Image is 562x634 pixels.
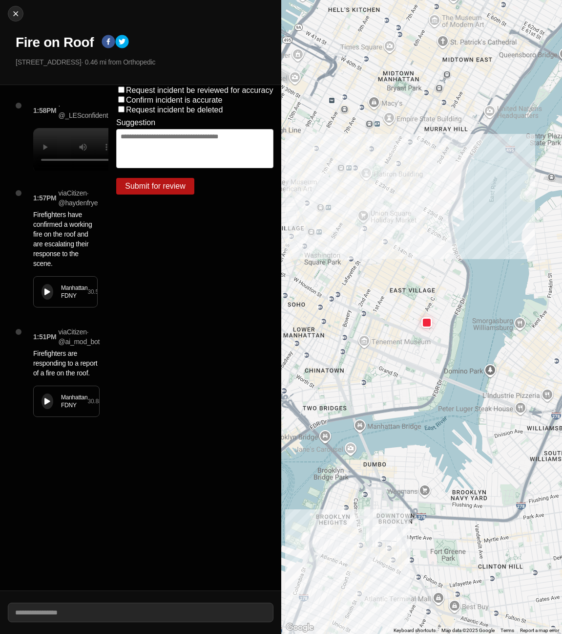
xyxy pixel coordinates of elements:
[8,6,23,22] button: cancel
[33,332,57,342] p: 1:51PM
[126,96,222,104] label: Confirm incident is accurate
[59,101,119,120] p: · @_LESconfidential_
[126,86,273,94] label: Request incident be reviewed for accuracy
[116,178,194,195] button: Submit for review
[61,284,87,300] div: Manhattan FDNY
[102,35,115,50] button: facebook
[284,621,316,634] a: Open this area in Google Maps (opens a new window)
[284,621,316,634] img: Google
[115,35,129,50] button: twitter
[61,394,87,409] div: Manhattan FDNY
[33,210,98,268] p: Firefighters have confirmed a working fire on the roof and are escalating their response to the s...
[394,627,436,634] button: Keyboard shortcuts
[33,106,57,115] p: 1:58PM
[59,327,100,347] p: via Citizen · @ ai_mod_bot
[126,106,223,114] label: Request incident be deleted
[520,628,559,633] a: Report a map error
[16,57,273,67] p: [STREET_ADDRESS] · 0.46 mi from Orthopedic
[441,628,495,633] span: Map data ©2025 Google
[33,349,100,378] p: Firefighters are responding to a report of a fire on the roof.
[87,397,107,405] div: 30.885 s
[16,34,94,51] h1: Fire on Roof
[33,193,57,203] p: 1:57PM
[87,288,107,296] div: 30.557 s
[11,9,21,19] img: cancel
[500,628,514,633] a: Terms (opens in new tab)
[116,118,155,127] label: Suggestion
[59,188,98,208] p: via Citizen · @ haydenfrye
